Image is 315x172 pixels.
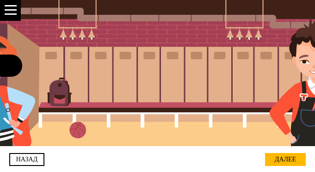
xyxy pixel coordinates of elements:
[9,153,44,166] a: назад
[220,19,233,32] div: Нажми на ГЛАЗ, чтобы скрыть текст и посмотреть картинку полностью
[96,26,220,101] div: [PERSON_NAME], я понимаю, на тебя сразу столько всего навалилось. Но всё не так страшно, как тебе...
[265,153,306,166] div: далее
[102,27,122,34] strong: Миша:
[99,60,120,67] strong: Артём:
